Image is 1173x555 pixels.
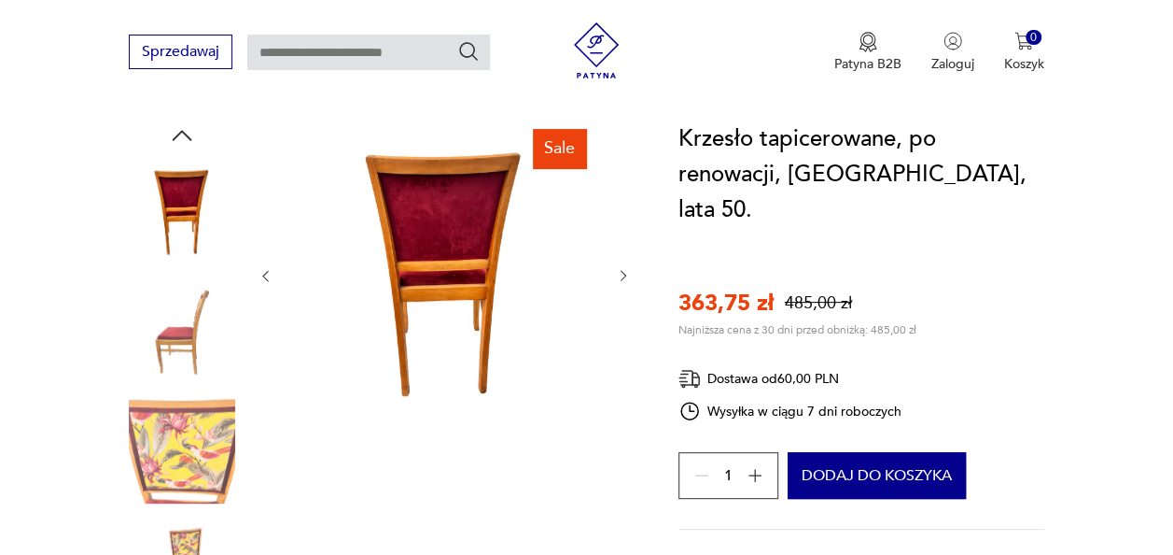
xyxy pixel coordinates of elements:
[678,400,902,422] div: Wysyłka w ciągu 7 dni roboczych
[129,35,232,69] button: Sprzedawaj
[678,121,1044,228] h1: Krzesło tapicerowane, po renowacji, [GEOGRAPHIC_DATA], lata 50.
[788,452,966,499] button: Dodaj do koszyka
[678,322,916,337] p: Najniższa cena z 30 dni przed obniżką: 485,00 zł
[943,32,962,50] img: Ikonka użytkownika
[859,32,877,52] img: Ikona medalu
[129,278,235,385] img: Zdjęcie produktu Krzesło tapicerowane, po renowacji, Polska, lata 50.
[724,470,733,482] span: 1
[678,288,774,319] p: 363,75 zł
[931,32,974,73] button: Zaloguj
[931,55,974,73] p: Zaloguj
[1014,32,1033,50] img: Ikona koszyka
[678,367,701,391] img: Ikona dostawy
[568,22,624,78] img: Patyna - sklep z meblami i dekoracjami vintage
[1004,55,1044,73] p: Koszyk
[129,47,232,60] a: Sprzedawaj
[129,397,235,504] img: Zdjęcie produktu Krzesło tapicerowane, po renowacji, Polska, lata 50.
[834,32,901,73] a: Ikona medaluPatyna B2B
[1004,32,1044,73] button: 0Koszyk
[533,129,586,168] div: Sale
[834,32,901,73] button: Patyna B2B
[292,121,597,427] img: Zdjęcie produktu Krzesło tapicerowane, po renowacji, Polska, lata 50.
[457,40,480,63] button: Szukaj
[834,55,901,73] p: Patyna B2B
[129,159,235,265] img: Zdjęcie produktu Krzesło tapicerowane, po renowacji, Polska, lata 50.
[1026,30,1041,46] div: 0
[678,367,902,391] div: Dostawa od 60,00 PLN
[785,292,852,315] p: 485,00 zł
